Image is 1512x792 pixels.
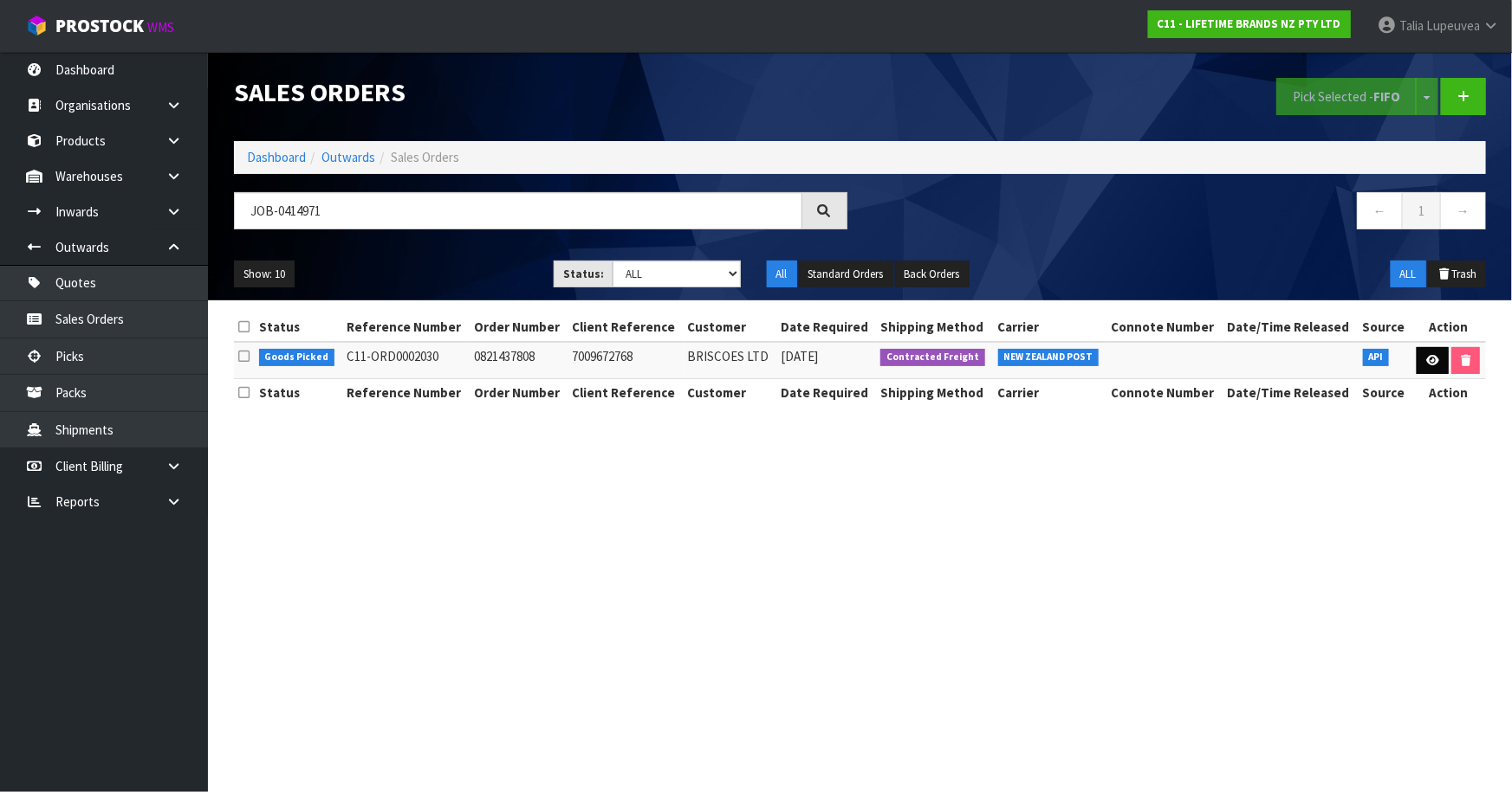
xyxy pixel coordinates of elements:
button: Pick Selected -FIFO [1276,78,1417,115]
input: Search sales orders [234,192,802,229]
th: Customer [684,379,777,407]
span: Sales Orders [391,149,459,165]
button: Show: 10 [234,261,295,288]
th: Date Required [776,379,876,407]
a: Outwards [321,149,375,165]
h1: Sales Orders [234,78,847,106]
th: Client Reference [568,313,684,341]
strong: FIFO [1373,88,1400,105]
th: Order Number [470,313,568,341]
button: Standard Orders [799,261,893,288]
th: Status [255,313,342,341]
th: Order Number [470,379,568,407]
span: [DATE] [781,348,818,364]
strong: Status: [563,267,604,281]
span: Talia [1399,17,1424,34]
th: Connote Number [1107,313,1223,341]
th: Carrier [994,379,1107,407]
td: 7009672768 [568,342,684,379]
th: Customer [684,313,777,341]
button: All [767,261,797,288]
img: cube-alt.png [26,15,48,36]
button: Back Orders [895,261,970,288]
th: Reference Number [342,313,470,341]
span: ProStock [55,15,144,37]
small: WMS [147,19,174,35]
nav: Page navigation [873,192,1487,235]
th: Action [1411,379,1486,407]
th: Date/Time Released [1223,313,1358,341]
a: → [1440,192,1486,229]
button: Trash [1428,261,1486,288]
td: 0821437808 [470,342,568,379]
a: ← [1357,192,1403,229]
th: Reference Number [342,379,470,407]
a: C11 - LIFETIME BRANDS NZ PTY LTD [1148,10,1351,38]
span: API [1363,349,1390,366]
a: 1 [1402,192,1441,229]
th: Source [1359,313,1411,341]
span: Contracted Freight [880,349,985,366]
button: ALL [1391,261,1426,288]
strong: C11 - LIFETIME BRANDS NZ PTY LTD [1158,16,1341,31]
th: Source [1359,379,1411,407]
td: BRISCOES LTD [684,342,777,379]
th: Shipping Method [876,313,993,341]
th: Action [1411,313,1486,341]
span: Lupeuvea [1426,17,1480,34]
th: Status [255,379,342,407]
th: Date/Time Released [1223,379,1358,407]
span: Goods Picked [259,349,335,366]
th: Client Reference [568,379,684,407]
th: Date Required [776,313,876,341]
span: NEW ZEALAND POST [998,349,1100,366]
th: Shipping Method [876,379,993,407]
th: Connote Number [1107,379,1223,407]
a: Dashboard [247,149,306,165]
th: Carrier [994,313,1107,341]
td: C11-ORD0002030 [342,342,470,379]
